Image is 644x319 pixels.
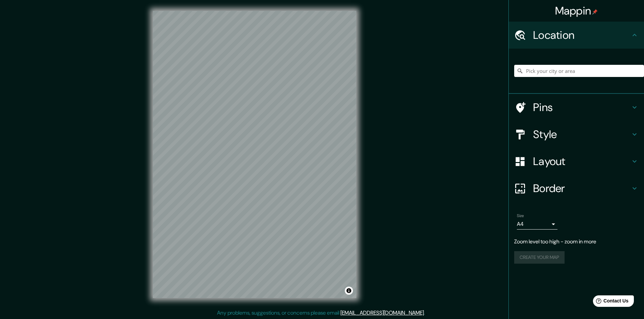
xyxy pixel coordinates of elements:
p: Any problems, suggestions, or concerns please email . [217,309,425,317]
div: A4 [517,219,557,230]
button: Toggle attribution [345,287,353,295]
div: Location [509,22,644,49]
img: pin-icon.png [592,9,598,15]
label: Size [517,213,524,219]
h4: Location [533,28,630,42]
div: Layout [509,148,644,175]
div: Style [509,121,644,148]
h4: Mappin [555,4,598,18]
div: Pins [509,94,644,121]
iframe: Help widget launcher [584,293,637,312]
canvas: Map [153,11,356,298]
h4: Style [533,128,630,141]
p: Zoom level too high - zoom in more [514,238,639,246]
h4: Pins [533,101,630,114]
div: . [426,309,427,317]
h4: Layout [533,155,630,168]
a: [EMAIL_ADDRESS][DOMAIN_NAME] [340,309,424,316]
div: . [425,309,426,317]
div: Border [509,175,644,202]
input: Pick your city or area [514,65,644,77]
h4: Border [533,182,630,195]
